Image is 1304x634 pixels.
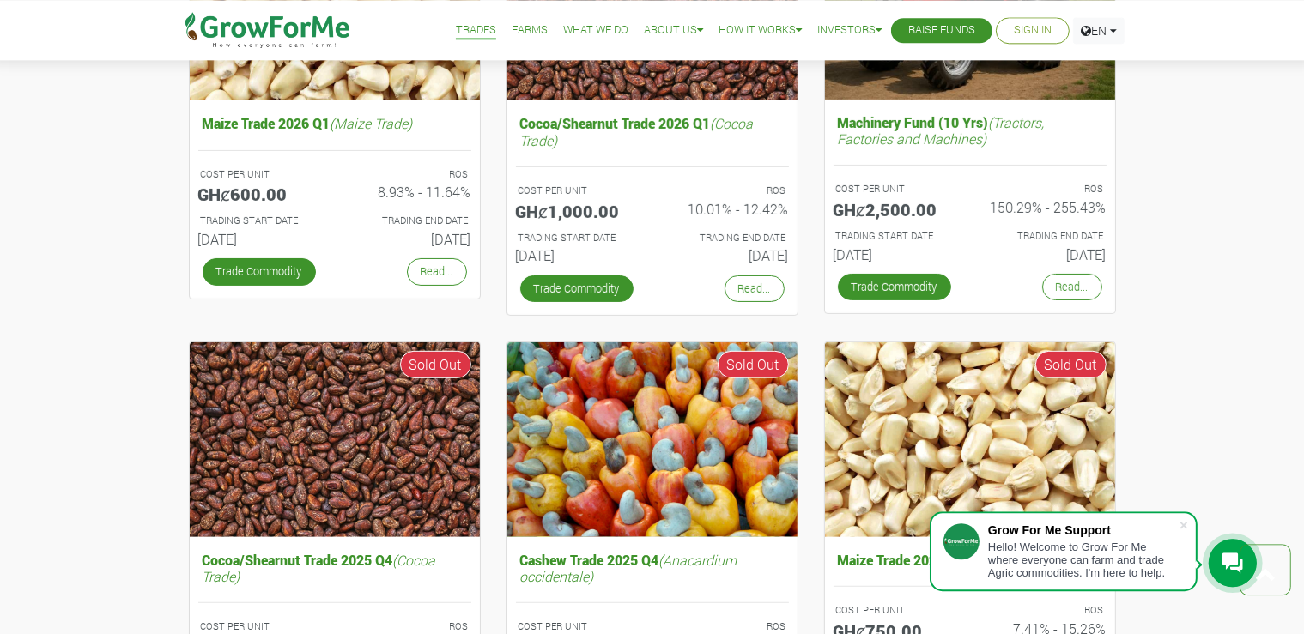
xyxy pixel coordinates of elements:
[203,258,316,285] a: Trade Commodity
[665,247,789,263] h6: [DATE]
[350,214,469,228] p: Estimated Trading End Date
[198,231,322,247] h6: [DATE]
[986,603,1104,618] p: ROS
[407,258,467,285] a: Read...
[986,182,1104,196] p: ROS
[838,274,951,300] a: Trade Commodity
[838,113,1045,148] i: (Tractors, Factories and Machines)
[516,111,789,152] h5: Cocoa/Shearnut Trade 2026 Q1
[348,231,471,247] h6: [DATE]
[350,167,469,182] p: ROS
[198,547,471,589] h5: Cocoa/Shearnut Trade 2025 Q4
[516,247,640,263] h6: [DATE]
[516,201,640,221] h5: GHȼ1,000.00
[725,275,785,302] a: Read...
[348,184,471,200] h6: 8.93% - 11.64%
[834,547,1107,572] h5: Maize Trade 2025 Q4
[520,275,634,302] a: Trade Commodity
[519,619,637,634] p: COST PER UNIT
[988,540,1179,579] div: Hello! Welcome to Grow For Me where everyone can farm and trade Agric commodities. I'm here to help.
[201,214,319,228] p: Estimated Trading Start Date
[825,342,1115,537] img: growforme image
[1014,21,1052,39] a: Sign In
[908,21,975,39] a: Raise Funds
[668,184,786,198] p: ROS
[719,21,802,39] a: How it Works
[350,619,469,634] p: ROS
[644,21,703,39] a: About Us
[1073,17,1125,44] a: EN
[983,199,1107,215] h6: 150.29% - 255.43%
[563,21,628,39] a: What We Do
[834,246,957,263] h6: [DATE]
[668,619,786,634] p: ROS
[836,182,955,196] p: COST PER UNIT
[817,21,882,39] a: Investors
[519,231,637,245] p: Estimated Trading Start Date
[988,523,1179,537] div: Grow For Me Support
[516,111,789,270] a: Cocoa/Shearnut Trade 2026 Q1(Cocoa Trade) COST PER UNIT GHȼ1,000.00 ROS 10.01% - 12.42% TRADING S...
[668,231,786,245] p: Estimated Trading End Date
[836,603,955,618] p: COST PER UNIT
[198,111,471,254] a: Maize Trade 2026 Q1(Maize Trade) COST PER UNIT GHȼ600.00 ROS 8.93% - 11.64% TRADING START DATE [D...
[512,21,548,39] a: Farms
[198,111,471,136] h5: Maize Trade 2026 Q1
[201,619,319,634] p: COST PER UNIT
[507,342,798,537] img: growforme image
[520,551,737,585] i: (Anacardium occidentale)
[983,246,1107,263] h6: [DATE]
[834,199,957,220] h5: GHȼ2,500.00
[516,547,789,589] h5: Cashew Trade 2025 Q4
[834,110,1107,151] h5: Machinery Fund (10 Yrs)
[1035,351,1107,378] span: Sold Out
[836,229,955,244] p: Estimated Trading Start Date
[718,351,789,378] span: Sold Out
[834,110,1107,269] a: Machinery Fund (10 Yrs)(Tractors, Factories and Machines) COST PER UNIT GHȼ2,500.00 ROS 150.29% -...
[190,342,480,537] img: growforme image
[331,114,413,132] i: (Maize Trade)
[520,114,754,148] i: (Cocoa Trade)
[456,21,496,39] a: Trades
[1042,274,1102,300] a: Read...
[665,201,789,217] h6: 10.01% - 12.42%
[519,184,637,198] p: COST PER UNIT
[203,551,436,585] i: (Cocoa Trade)
[400,351,471,378] span: Sold Out
[986,229,1104,244] p: Estimated Trading End Date
[198,184,322,204] h5: GHȼ600.00
[201,167,319,182] p: COST PER UNIT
